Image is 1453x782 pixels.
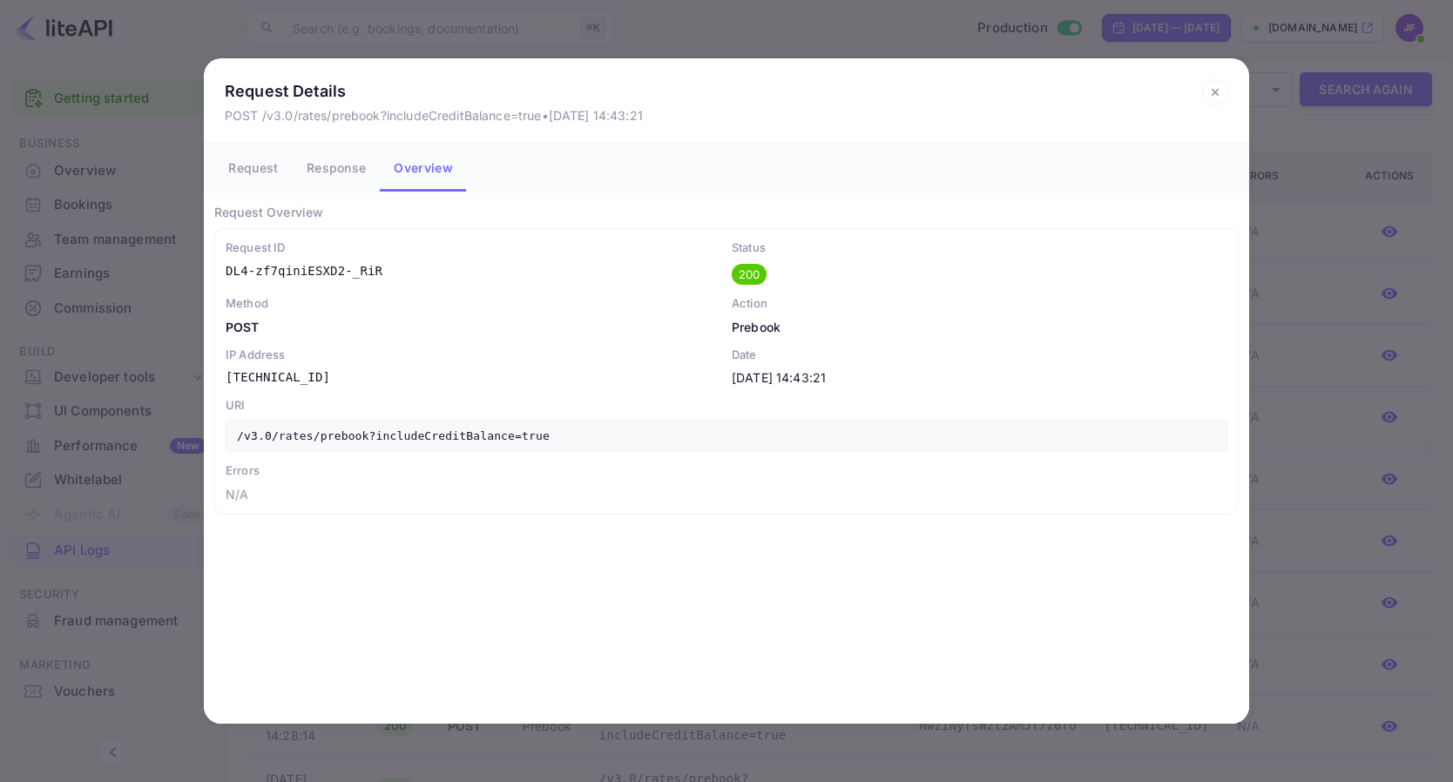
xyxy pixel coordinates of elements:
p: [DATE] 14:43:21 [732,368,1227,387]
p: Request ID [226,239,721,257]
p: Date [732,347,1227,364]
p: DL4-zf7qiniESXD2-_RiR [226,262,721,280]
p: [TECHNICAL_ID] [226,368,721,387]
button: Overview [380,143,466,192]
p: URI [226,397,1227,415]
p: IP Address [226,347,721,364]
span: 200 [732,266,767,284]
p: Status [732,239,1227,257]
p: N/A [226,485,1227,503]
p: Action [732,295,1227,313]
p: /v3.0/rates/prebook?includeCreditBalance=true [226,420,1227,453]
button: Response [293,143,380,192]
p: Errors [226,462,1227,480]
button: Request [214,143,293,192]
p: POST [226,318,721,336]
p: Method [226,295,721,313]
p: Request Overview [214,203,1239,221]
p: Request Details [225,79,643,103]
p: prebook [732,318,1227,336]
p: POST /v3.0/rates/prebook?includeCreditBalance=true • [DATE] 14:43:21 [225,106,643,125]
